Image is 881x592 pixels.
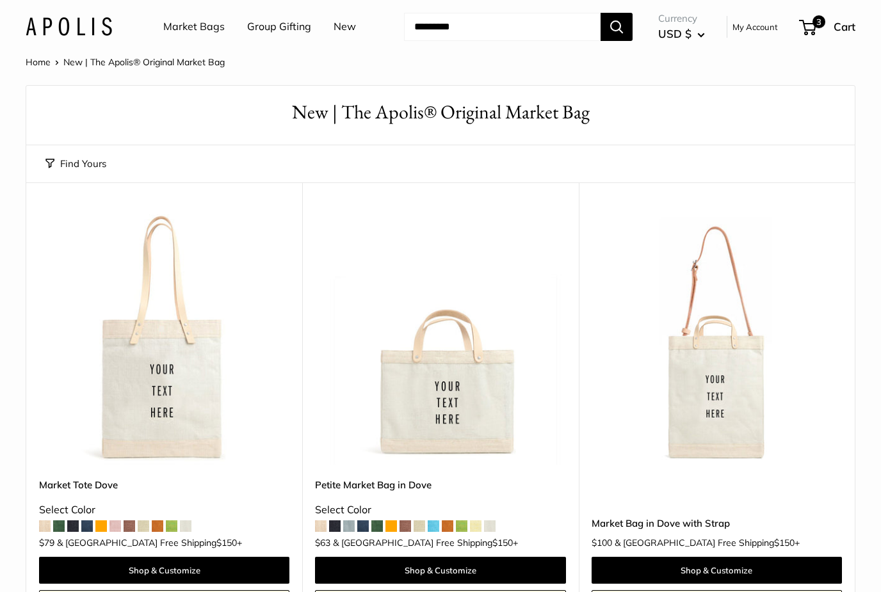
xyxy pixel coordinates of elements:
a: Home [26,56,51,68]
button: USD $ [658,24,705,44]
span: USD $ [658,27,691,40]
span: $63 [315,537,330,548]
button: Find Yours [45,155,106,173]
a: Market Bag in Dove with Strap [592,516,842,531]
img: Market Bag in Dove with Strap [592,214,842,465]
a: Shop & Customize [592,557,842,584]
span: & [GEOGRAPHIC_DATA] Free Shipping + [57,538,242,547]
span: 3 [812,15,825,28]
a: New [334,17,356,36]
span: $150 [774,537,795,548]
button: Search [601,13,633,41]
img: Apolis [26,17,112,36]
div: Select Color [39,500,289,520]
a: Shop & Customize [39,557,289,584]
img: Petite Market Bag in Dove [315,214,565,465]
a: Petite Market Bag in DovePetite Market Bag in Dove [315,214,565,465]
a: Market Tote Dove [39,477,289,492]
a: My Account [732,19,778,35]
span: $150 [492,537,513,548]
span: & [GEOGRAPHIC_DATA] Free Shipping + [333,538,518,547]
nav: Breadcrumb [26,54,225,70]
input: Search... [404,13,601,41]
a: Market Tote DoveMarket Tote Dove [39,214,289,465]
span: $150 [216,537,237,548]
span: $79 [39,537,54,548]
a: Shop & Customize [315,557,565,584]
h1: New | The Apolis® Original Market Bag [45,99,836,126]
span: Currency [658,10,705,28]
span: $100 [592,537,612,548]
img: Market Tote Dove [39,214,289,465]
a: Petite Market Bag in Dove [315,477,565,492]
a: Group Gifting [247,17,311,36]
span: Cart [834,20,855,33]
a: Market Bag in Dove with StrapMarket Bag in Dove with Strap [592,214,842,465]
span: New | The Apolis® Original Market Bag [63,56,225,68]
a: 3 Cart [800,17,855,37]
a: Market Bags [163,17,225,36]
div: Select Color [315,500,565,520]
span: & [GEOGRAPHIC_DATA] Free Shipping + [615,538,800,547]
